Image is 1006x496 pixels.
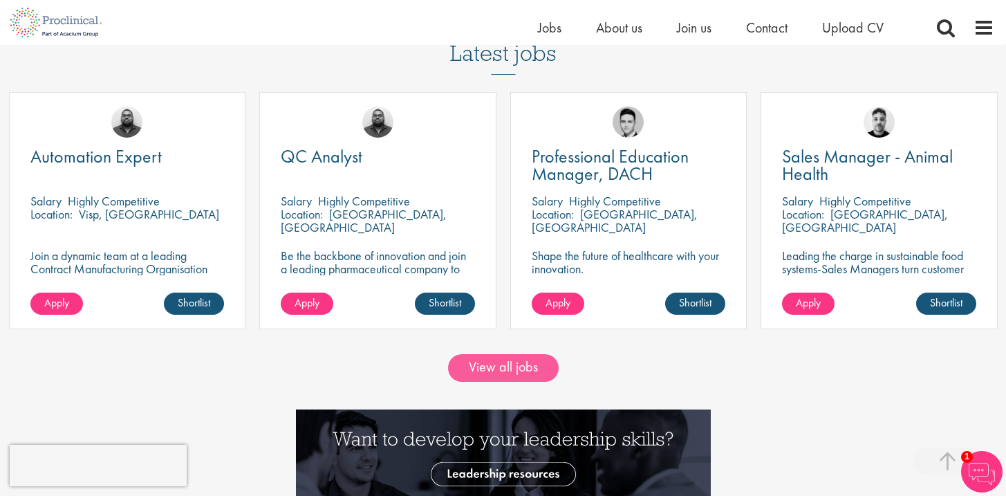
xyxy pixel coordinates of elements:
a: Join us [677,19,711,37]
p: Highly Competitive [68,193,160,209]
p: Shape the future of healthcare with your innovation. [532,249,726,275]
span: Location: [281,206,323,222]
span: Apply [44,295,69,310]
a: About us [596,19,642,37]
img: Connor Lynes [613,107,644,138]
a: Apply [30,293,83,315]
span: Location: [782,206,824,222]
p: Visp, [GEOGRAPHIC_DATA] [79,206,219,222]
a: Contact [746,19,788,37]
a: Jobs [538,19,561,37]
a: QC Analyst [281,148,475,165]
a: Automation Expert [30,148,225,165]
p: Be the backbone of innovation and join a leading pharmaceutical company to help keep life-changin... [281,249,475,302]
span: 1 [961,451,973,463]
p: Join a dynamic team at a leading Contract Manufacturing Organisation (CMO) and contribute to grou... [30,249,225,315]
a: Upload CV [822,19,884,37]
p: [GEOGRAPHIC_DATA], [GEOGRAPHIC_DATA] [281,206,447,235]
a: Apply [281,293,333,315]
a: Shortlist [916,293,976,315]
span: Apply [295,295,319,310]
a: Shortlist [164,293,224,315]
a: Shortlist [665,293,725,315]
a: Professional Education Manager, DACH [532,148,726,183]
img: Dean Fisher [864,107,895,138]
p: Highly Competitive [569,193,661,209]
p: [GEOGRAPHIC_DATA], [GEOGRAPHIC_DATA] [532,206,698,235]
span: Apply [796,295,821,310]
span: Salary [782,193,813,209]
span: Salary [532,193,563,209]
img: Chatbot [961,451,1003,493]
a: Shortlist [415,293,475,315]
span: Salary [30,193,62,209]
span: Apply [546,295,570,310]
a: View all jobs [448,354,559,382]
a: Sales Manager - Animal Health [782,148,976,183]
span: QC Analyst [281,145,362,168]
span: Salary [281,193,312,209]
p: Highly Competitive [318,193,410,209]
p: Highly Competitive [819,193,911,209]
iframe: reCAPTCHA [10,445,187,486]
p: [GEOGRAPHIC_DATA], [GEOGRAPHIC_DATA] [782,206,948,235]
span: Sales Manager - Animal Health [782,145,953,185]
img: Ashley Bennett [111,107,142,138]
a: Apply [532,293,584,315]
span: Professional Education Manager, DACH [532,145,689,185]
a: Apply [782,293,835,315]
span: Location: [30,206,73,222]
p: Leading the charge in sustainable food systems-Sales Managers turn customer success into global p... [782,249,976,288]
span: Location: [532,206,574,222]
img: Ashley Bennett [362,107,393,138]
span: Automation Expert [30,145,162,168]
a: Want to develop your leadership skills? See our Leadership Resources [296,445,711,459]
